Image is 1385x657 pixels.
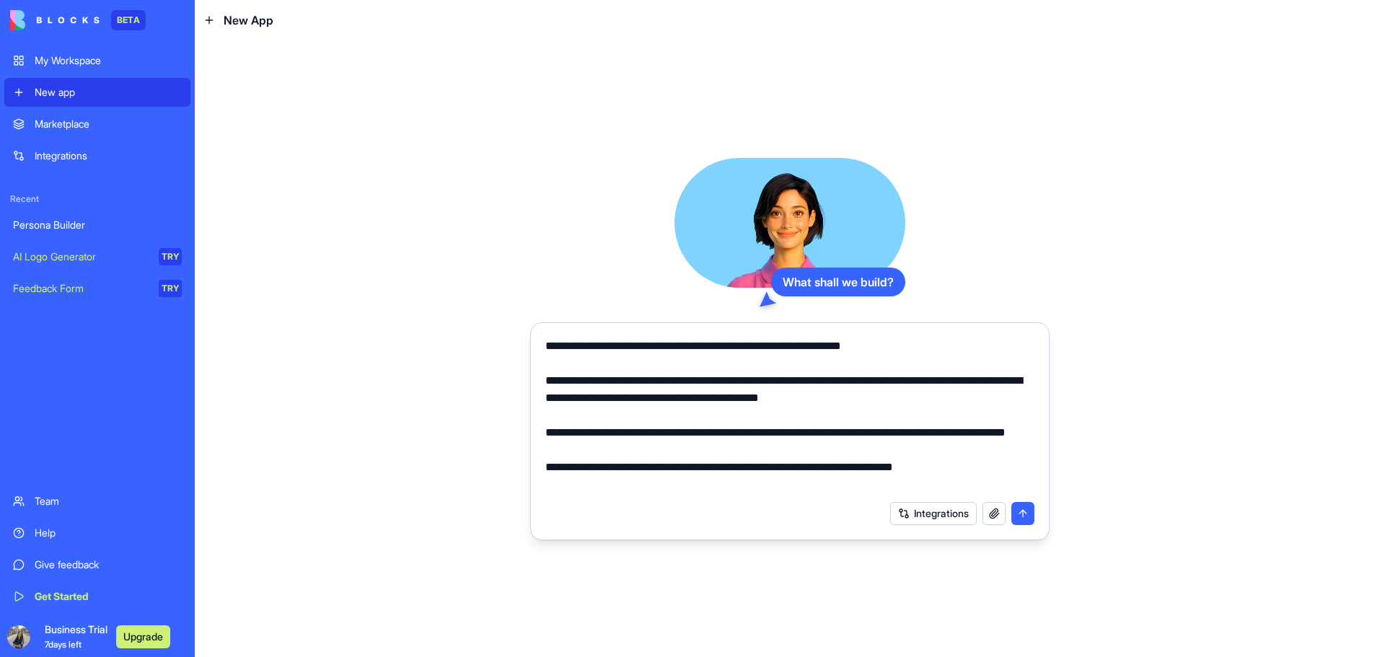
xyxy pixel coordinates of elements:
[4,110,190,138] a: Marketplace
[159,248,182,265] div: TRY
[4,211,190,239] a: Persona Builder
[35,557,182,572] div: Give feedback
[111,10,146,30] div: BETA
[45,622,107,651] span: Business Trial
[4,78,190,107] a: New app
[4,274,190,303] a: Feedback FormTRY
[116,625,170,648] button: Upgrade
[10,10,100,30] img: logo
[4,487,190,516] a: Team
[35,117,182,131] div: Marketplace
[4,242,190,271] a: AI Logo GeneratorTRY
[45,639,82,650] span: 7 days left
[35,526,182,540] div: Help
[4,519,190,547] a: Help
[7,625,30,648] img: ACg8ocJS-9hGdOMT5TvBAAAZTVLCPRTcf9IhvAis1Mnt2d6yCdZYbHaQ=s96-c
[4,550,190,579] a: Give feedback
[890,502,977,525] button: Integrations
[35,589,182,604] div: Get Started
[13,281,149,296] div: Feedback Form
[771,268,905,296] div: What shall we build?
[35,494,182,508] div: Team
[224,12,273,29] span: New App
[13,250,149,264] div: AI Logo Generator
[4,46,190,75] a: My Workspace
[4,193,190,205] span: Recent
[10,10,146,30] a: BETA
[35,53,182,68] div: My Workspace
[13,218,182,232] div: Persona Builder
[159,280,182,297] div: TRY
[4,582,190,611] a: Get Started
[4,141,190,170] a: Integrations
[35,85,182,100] div: New app
[35,149,182,163] div: Integrations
